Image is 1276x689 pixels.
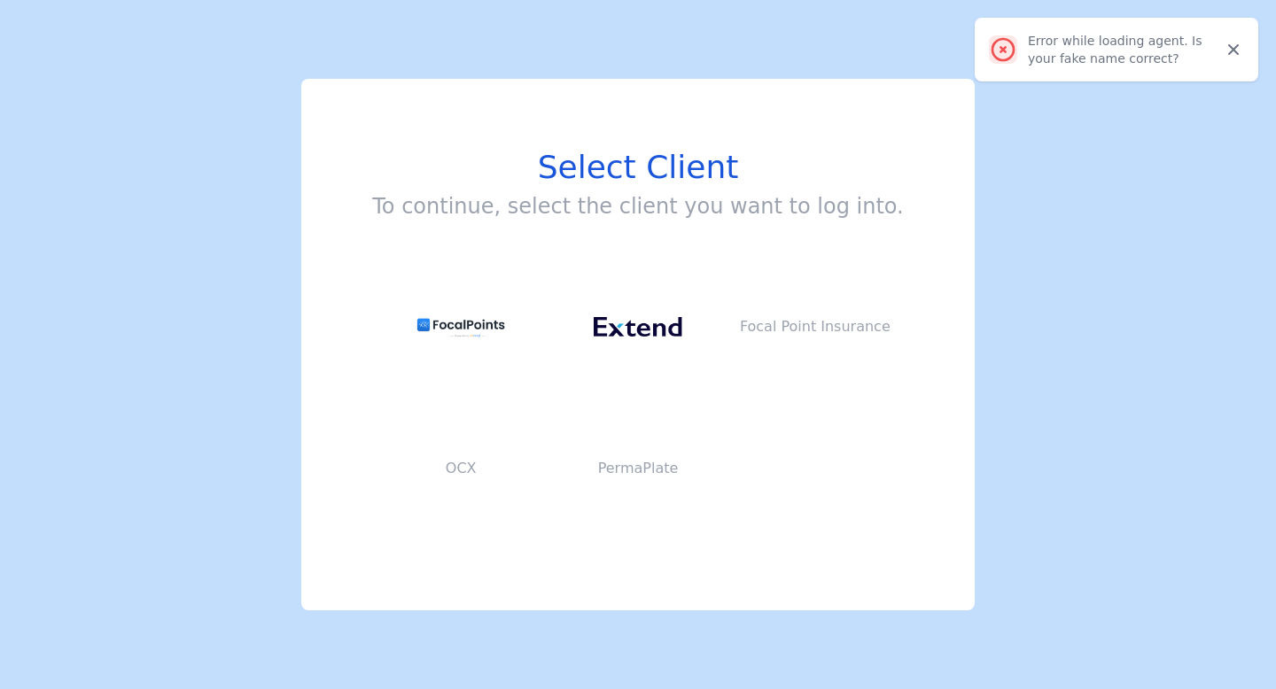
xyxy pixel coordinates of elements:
[549,398,727,539] button: PermaPlate
[727,316,904,337] p: Focal Point Insurance
[372,150,903,185] h1: Select Client
[372,458,549,479] p: OCX
[549,458,727,479] p: PermaPlate
[372,192,903,221] h3: To continue, select the client you want to log into.
[372,398,549,539] button: OCX
[1028,32,1219,67] div: Error while loading agent. Is your fake name correct?
[727,256,904,398] button: Focal Point Insurance
[1219,35,1248,64] button: Close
